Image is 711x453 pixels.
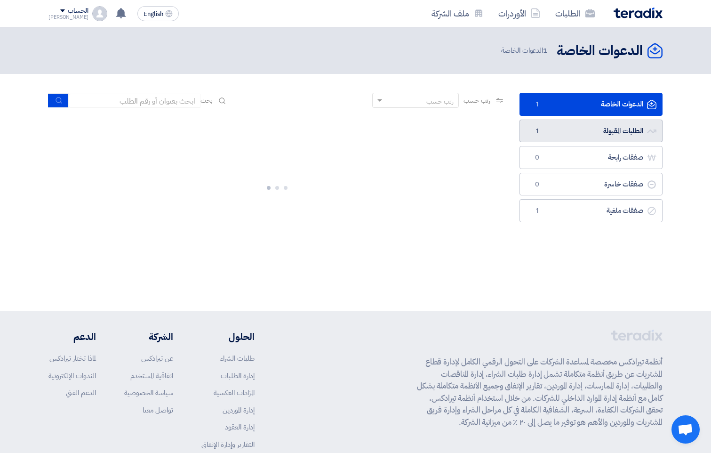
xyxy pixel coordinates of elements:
a: الطلبات المقبولة1 [519,120,663,143]
a: الدعم الفني [66,388,96,398]
span: رتب حسب [463,96,490,105]
span: بحث [200,96,213,105]
a: الأوردرات [491,2,548,24]
a: صفقات خاسرة0 [519,173,663,196]
a: إدارة الطلبات [221,371,255,381]
button: English [137,6,179,21]
span: 1 [531,206,543,216]
li: الحلول [201,330,255,344]
a: الدعوات الخاصة1 [519,93,663,116]
a: ملف الشركة [424,2,491,24]
a: إدارة الموردين [223,405,255,415]
div: الحساب [68,7,88,15]
img: profile_test.png [92,6,107,21]
a: الطلبات [548,2,602,24]
a: صفقات ملغية1 [519,199,663,222]
img: Teradix logo [614,8,663,18]
a: تواصل معنا [143,405,173,415]
a: التقارير وإدارة الإنفاق [201,439,255,450]
div: رتب حسب [426,97,454,106]
h2: الدعوات الخاصة [557,42,643,60]
span: 1 [531,100,543,109]
span: الدعوات الخاصة [501,45,549,56]
a: صفقات رابحة0 [519,146,663,169]
a: عن تيرادكس [141,353,173,364]
div: [PERSON_NAME] [48,15,88,20]
li: الدعم [48,330,96,344]
span: 0 [531,180,543,189]
a: إدارة العقود [225,422,255,432]
p: أنظمة تيرادكس مخصصة لمساعدة الشركات على التحول الرقمي الكامل لإدارة قطاع المشتريات عن طريق أنظمة ... [417,356,663,428]
a: سياسة الخصوصية [124,388,173,398]
a: دردشة مفتوحة [671,415,700,444]
a: المزادات العكسية [214,388,255,398]
input: ابحث بعنوان أو رقم الطلب [69,94,200,108]
a: طلبات الشراء [220,353,255,364]
span: 1 [531,127,543,136]
span: 1 [543,45,547,56]
span: 0 [531,153,543,162]
li: الشركة [124,330,173,344]
a: اتفاقية المستخدم [130,371,173,381]
a: الندوات الإلكترونية [48,371,96,381]
a: لماذا تختار تيرادكس [49,353,96,364]
span: English [144,11,163,17]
